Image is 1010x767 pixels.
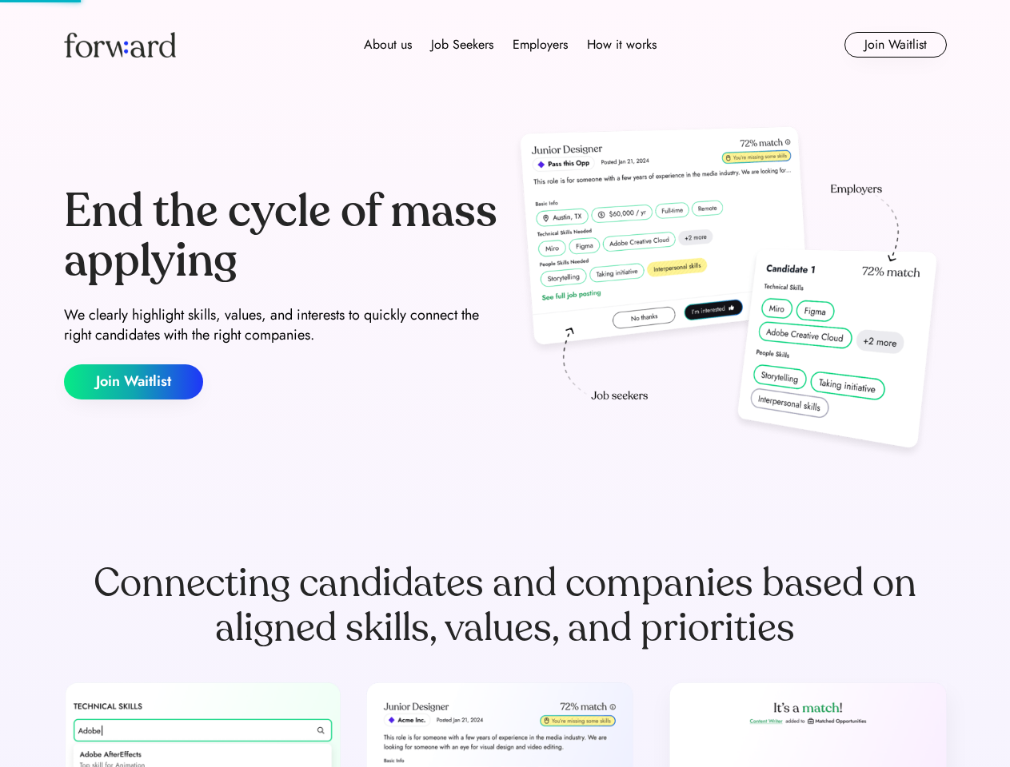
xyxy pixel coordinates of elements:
button: Join Waitlist [844,32,947,58]
div: We clearly highlight skills, values, and interests to quickly connect the right candidates with t... [64,305,499,345]
div: End the cycle of mass applying [64,187,499,285]
div: Job Seekers [431,35,493,54]
img: hero-image.png [512,121,947,465]
button: Join Waitlist [64,364,203,399]
div: How it works [587,35,657,54]
img: Forward logo [64,32,176,58]
div: Connecting candidates and companies based on aligned skills, values, and priorities [64,561,947,650]
div: About us [364,35,412,54]
div: Employers [513,35,568,54]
